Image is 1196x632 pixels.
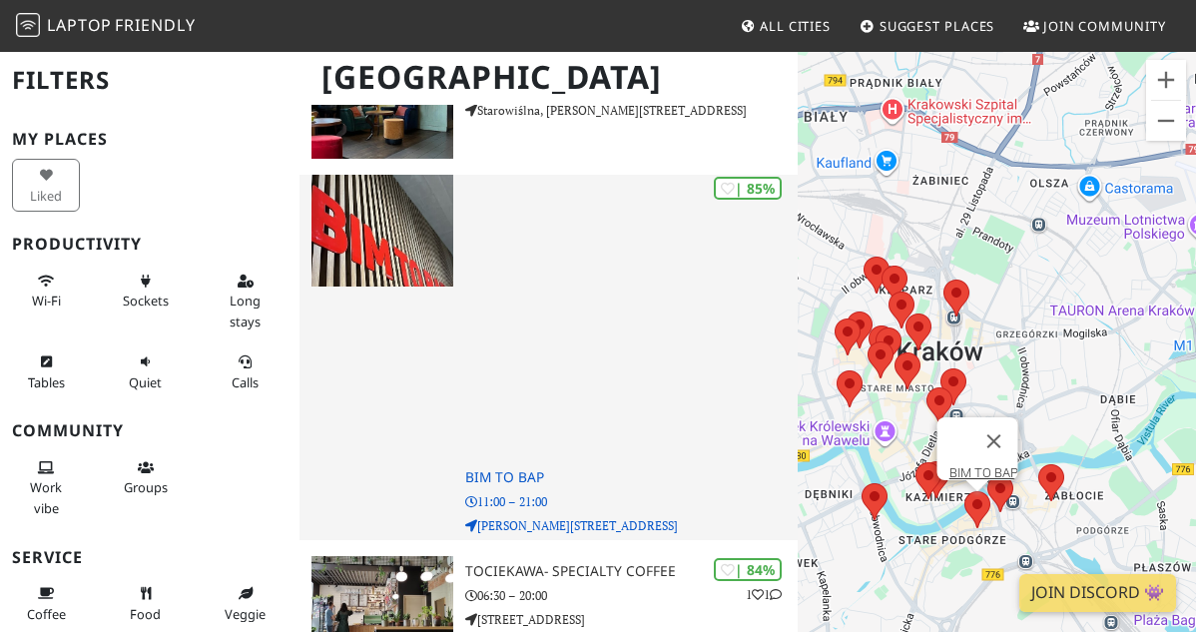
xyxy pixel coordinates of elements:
[112,265,180,317] button: Sockets
[305,50,794,105] h1: [GEOGRAPHIC_DATA]
[1043,17,1166,35] span: Join Community
[16,9,196,44] a: LaptopFriendly LaptopFriendly
[112,577,180,630] button: Food
[30,478,62,516] span: People working
[880,17,995,35] span: Suggest Places
[970,417,1018,465] button: Close
[32,292,61,310] span: Stable Wi-Fi
[299,175,798,540] a: BIM TO BAP | 85% BIM TO BAP 11:00 – 21:00 [PERSON_NAME][STREET_ADDRESS]
[212,345,280,398] button: Calls
[112,345,180,398] button: Quiet
[115,14,195,36] span: Friendly
[465,586,798,605] p: 06:30 – 20:00
[112,451,180,504] button: Groups
[130,605,161,623] span: Food
[1015,8,1174,44] a: Join Community
[12,235,288,254] h3: Productivity
[1146,101,1186,141] button: Zoom out
[27,605,66,623] span: Coffee
[714,177,782,200] div: | 85%
[746,585,782,604] p: 1 1
[852,8,1003,44] a: Suggest Places
[12,345,80,398] button: Tables
[129,373,162,391] span: Quiet
[12,130,288,149] h3: My Places
[124,478,168,496] span: Group tables
[12,50,288,111] h2: Filters
[465,492,798,511] p: 11:00 – 21:00
[465,610,798,629] p: [STREET_ADDRESS]
[28,373,65,391] span: Work-friendly tables
[16,13,40,37] img: LaptopFriendly
[12,577,80,630] button: Coffee
[12,421,288,440] h3: Community
[47,14,112,36] span: Laptop
[949,465,1018,480] a: BIM TO BAP
[760,17,831,35] span: All Cities
[123,292,169,310] span: Power sockets
[732,8,839,44] a: All Cities
[232,373,259,391] span: Video/audio calls
[12,265,80,317] button: Wi-Fi
[714,558,782,581] div: | 84%
[311,175,453,287] img: BIM TO BAP
[12,548,288,567] h3: Service
[212,265,280,337] button: Long stays
[465,563,798,580] h3: Tociekawa- Specialty Coffee
[230,292,261,329] span: Long stays
[465,469,798,486] h3: BIM TO BAP
[225,605,266,623] span: Veggie
[465,516,798,535] p: [PERSON_NAME][STREET_ADDRESS]
[1146,60,1186,100] button: Zoom in
[212,577,280,630] button: Veggie
[12,451,80,524] button: Work vibe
